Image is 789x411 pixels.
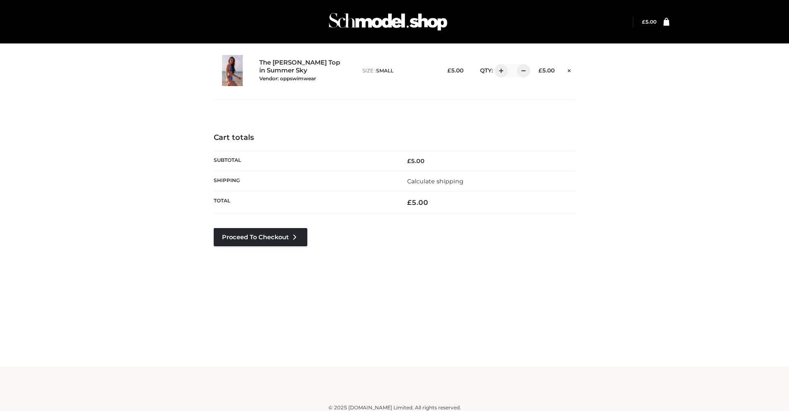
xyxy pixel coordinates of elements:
[407,198,412,207] span: £
[407,157,425,165] bdi: 5.00
[214,171,395,191] th: Shipping
[326,5,450,38] img: Schmodel Admin 964
[407,198,428,207] bdi: 5.00
[407,178,463,185] a: Calculate shipping
[214,133,576,142] h4: Cart totals
[259,59,345,82] a: The [PERSON_NAME] Top in Summer SkyVendor: oppswimwear
[447,67,463,74] bdi: 5.00
[538,67,542,74] span: £
[214,192,395,214] th: Total
[376,67,393,74] span: SMALL
[259,75,316,82] small: Vendor: oppswimwear
[214,151,395,171] th: Subtotal
[642,19,656,25] a: £5.00
[538,67,555,74] bdi: 5.00
[362,67,433,75] p: size :
[214,228,307,246] a: Proceed to Checkout
[447,67,451,74] span: £
[642,19,645,25] span: £
[407,157,411,165] span: £
[563,64,575,75] a: Remove this item
[472,64,524,77] div: QTY:
[642,19,656,25] bdi: 5.00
